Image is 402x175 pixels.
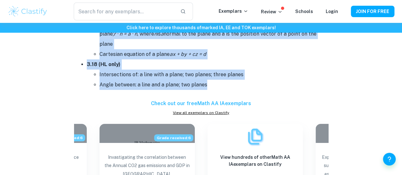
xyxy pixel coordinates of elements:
[99,80,328,90] li: Angle between: a line and a plane; two planes
[74,3,175,20] input: Search for any exemplars...
[154,134,193,141] span: Grade received: 6
[219,8,248,15] p: Exemplars
[1,24,401,31] h6: Click here to explore thousands of marked IA, EE and TOK exemplars !
[74,100,328,107] h6: Check out our free Math AA IA exemplars
[161,31,164,37] i: a
[261,8,283,15] p: Review
[383,153,396,165] button: Help and Feedback
[170,51,206,57] i: ax + by + cz = d
[326,9,338,14] a: Login
[213,154,298,168] h6: View hundreds of other Math AA IA exemplars on Clastify
[99,70,328,80] li: Intersections of: a line with a plane; two planes; three planes
[99,49,328,59] li: Cartesian equation of a plane
[114,31,137,37] i: r · n = a · n
[351,6,394,17] button: JOIN FOR FREE
[295,9,313,14] a: Schools
[74,110,328,116] a: View all exemplars on Clastify
[8,5,48,18] img: Clastify logo
[246,127,265,146] img: Exemplars
[154,31,157,37] i: n
[87,61,120,67] strong: 3.18 (HL only)
[99,19,328,49] li: Vector equations of a plane: , where and are non-parallel vectors within the plane; , where is no...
